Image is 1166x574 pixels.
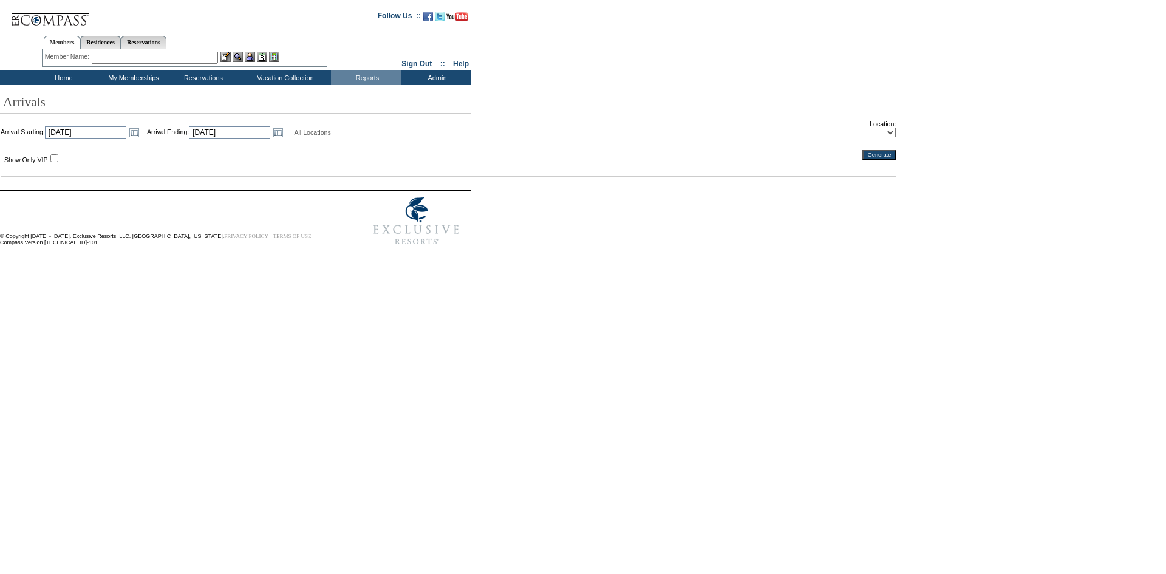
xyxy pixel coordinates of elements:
[269,52,279,62] img: b_calculator.gif
[167,70,237,85] td: Reservations
[440,60,445,68] span: ::
[10,3,89,28] img: Compass Home
[237,70,331,85] td: Vacation Collection
[45,52,92,62] div: Member Name:
[1,120,146,145] td: Arrival Starting:
[435,12,445,21] img: Follow us on Twitter
[271,126,285,139] a: Open the calendar popup.
[453,60,469,68] a: Help
[220,52,231,62] img: b_edit.gif
[446,12,468,21] img: Subscribe to our YouTube Channel
[291,120,896,145] td: Location:
[4,156,48,163] label: Show Only VIP
[331,70,401,85] td: Reports
[44,36,81,49] a: Members
[233,52,243,62] img: View
[378,10,421,25] td: Follow Us ::
[121,36,166,49] a: Reservations
[435,15,445,22] a: Follow us on Twitter
[401,60,432,68] a: Sign Out
[224,233,268,239] a: PRIVACY POLICY
[423,15,433,22] a: Become our fan on Facebook
[128,126,141,139] a: Open the calendar popup.
[423,12,433,21] img: Become our fan on Facebook
[862,150,896,160] input: Generate
[27,70,97,85] td: Home
[273,233,312,239] a: TERMS OF USE
[446,15,468,22] a: Subscribe to our YouTube Channel
[80,36,121,49] a: Residences
[97,70,167,85] td: My Memberships
[257,52,267,62] img: Reservations
[245,52,255,62] img: Impersonate
[147,120,290,145] td: Arrival Ending:
[362,191,471,251] img: Exclusive Resorts
[401,70,471,85] td: Admin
